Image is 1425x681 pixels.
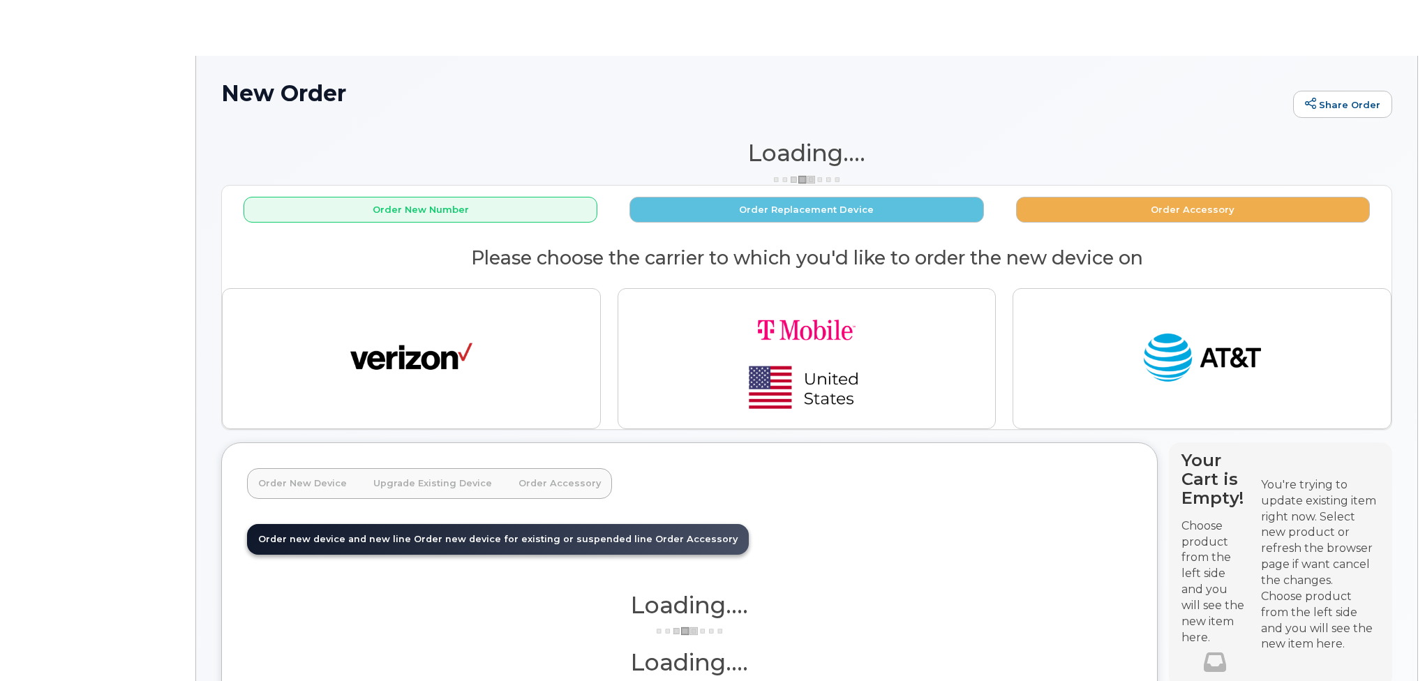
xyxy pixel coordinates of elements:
[414,534,652,544] span: Order new device for existing or suspended line
[247,592,1132,618] h1: Loading....
[1261,589,1380,652] div: Choose product from the left side and you will see the new item here.
[655,534,738,544] span: Order Accessory
[507,468,612,499] a: Order Accessory
[709,300,904,417] img: t-mobile-78392d334a420d5b7f0e63d4fa81f6287a21d394dc80d677554bb55bbab1186f.png
[221,81,1286,105] h1: New Order
[772,174,842,185] img: ajax-loader-3a6953c30dc77f0bf724df975f13086db4f4c1262e45940f03d1251963f1bf2e.gif
[258,534,411,544] span: Order new device and new line
[244,197,597,223] button: Order New Number
[655,626,724,636] img: ajax-loader-3a6953c30dc77f0bf724df975f13086db4f4c1262e45940f03d1251963f1bf2e.gif
[1261,477,1380,589] div: You're trying to update existing item right now. Select new product or refresh the browser page i...
[1141,327,1263,390] img: at_t-fb3d24644a45acc70fc72cc47ce214d34099dfd970ee3ae2334e4251f9d920fd.png
[247,468,358,499] a: Order New Device
[362,468,503,499] a: Upgrade Existing Device
[247,650,1132,675] h1: Loading....
[629,197,983,223] button: Order Replacement Device
[221,140,1392,165] h1: Loading....
[1016,197,1370,223] button: Order Accessory
[1181,451,1248,507] h4: Your Cart is Empty!
[1293,91,1392,119] a: Share Order
[222,248,1392,269] h2: Please choose the carrier to which you'd like to order the new device on
[350,327,472,390] img: verizon-ab2890fd1dd4a6c9cf5f392cd2db4626a3dae38ee8226e09bcb5c993c4c79f81.png
[1181,518,1248,646] p: Choose product from the left side and you will see the new item here.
